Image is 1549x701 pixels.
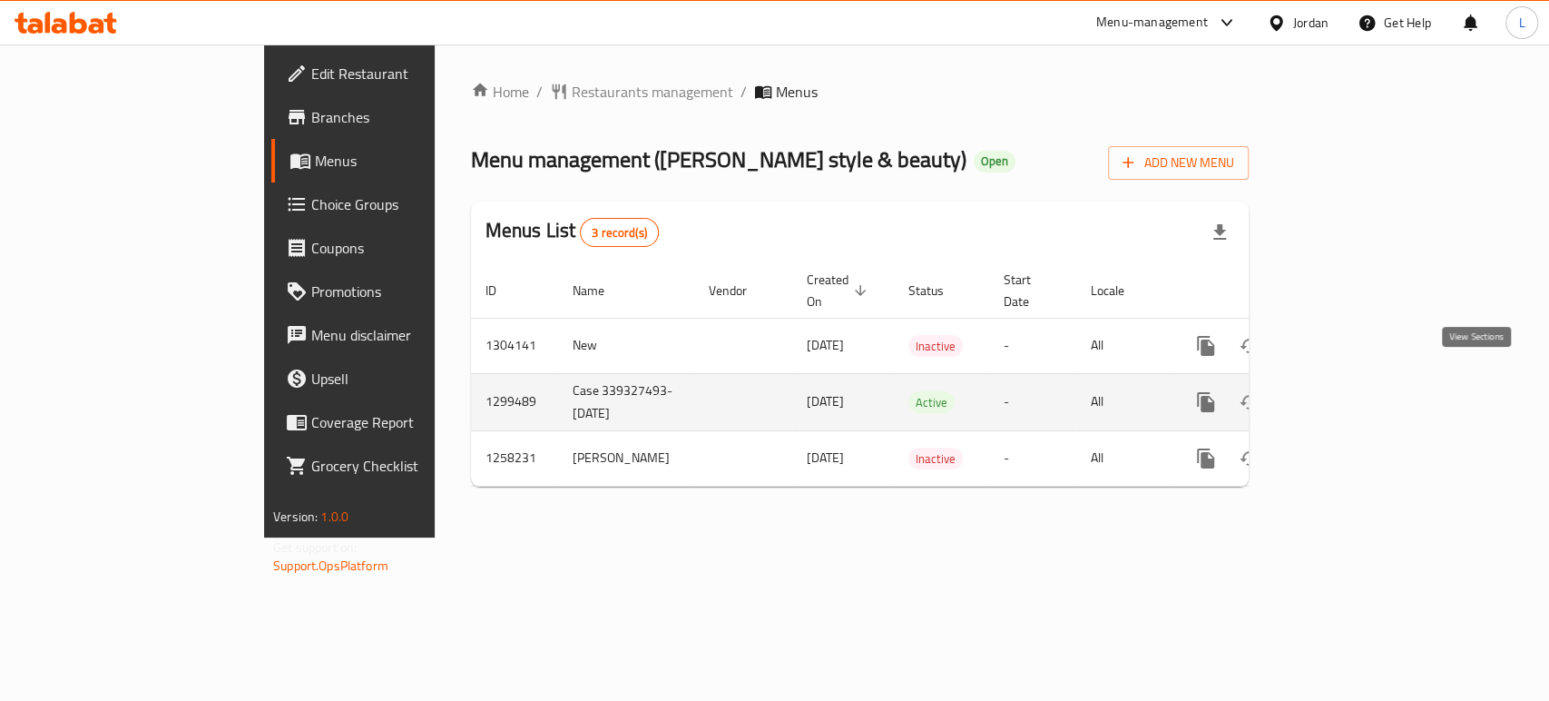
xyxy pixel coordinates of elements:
[908,448,963,469] div: Inactive
[572,81,733,103] span: Restaurants management
[550,81,733,103] a: Restaurants management
[471,81,1249,103] nav: breadcrumb
[776,81,818,103] span: Menus
[908,335,963,357] div: Inactive
[807,333,844,357] span: [DATE]
[1004,269,1054,312] span: Start Date
[315,150,508,172] span: Menus
[271,183,523,226] a: Choice Groups
[311,411,508,433] span: Coverage Report
[311,281,508,302] span: Promotions
[908,392,955,413] span: Active
[908,449,963,469] span: Inactive
[271,270,523,313] a: Promotions
[1091,280,1148,301] span: Locale
[1228,380,1271,424] button: Change Status
[1184,437,1228,480] button: more
[1184,380,1228,424] button: more
[974,151,1015,173] div: Open
[273,536,357,559] span: Get support on:
[580,218,659,247] div: Total records count
[271,226,523,270] a: Coupons
[1076,318,1170,373] td: All
[311,368,508,390] span: Upsell
[1076,430,1170,486] td: All
[311,106,508,128] span: Branches
[1096,12,1208,34] div: Menu-management
[271,400,523,444] a: Coverage Report
[271,52,523,95] a: Edit Restaurant
[1518,13,1524,33] span: L
[471,263,1373,487] table: enhanced table
[807,446,844,469] span: [DATE]
[273,505,318,528] span: Version:
[1184,324,1228,368] button: more
[273,554,388,578] a: Support.OpsPlatform
[271,139,523,183] a: Menus
[558,430,694,486] td: [PERSON_NAME]
[485,280,520,301] span: ID
[1228,437,1271,480] button: Change Status
[271,444,523,488] a: Grocery Checklist
[311,324,508,346] span: Menu disclaimer
[989,430,1076,486] td: -
[709,280,770,301] span: Vendor
[311,193,508,215] span: Choice Groups
[271,357,523,400] a: Upsell
[536,81,543,103] li: /
[1076,373,1170,430] td: All
[271,95,523,139] a: Branches
[311,237,508,259] span: Coupons
[989,318,1076,373] td: -
[471,139,966,180] span: Menu management ( [PERSON_NAME] style & beauty )
[311,455,508,477] span: Grocery Checklist
[807,269,872,312] span: Created On
[740,81,747,103] li: /
[573,280,628,301] span: Name
[908,336,963,357] span: Inactive
[989,373,1076,430] td: -
[1293,13,1328,33] div: Jordan
[1108,146,1249,180] button: Add New Menu
[908,391,955,413] div: Active
[558,373,694,430] td: Case 339327493- [DATE]
[271,313,523,357] a: Menu disclaimer
[1198,211,1241,254] div: Export file
[974,153,1015,169] span: Open
[311,63,508,84] span: Edit Restaurant
[581,224,658,242] span: 3 record(s)
[1123,152,1234,174] span: Add New Menu
[908,280,967,301] span: Status
[1170,263,1373,319] th: Actions
[320,505,348,528] span: 1.0.0
[558,318,694,373] td: New
[1228,324,1271,368] button: Change Status
[485,217,659,247] h2: Menus List
[807,390,844,413] span: [DATE]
